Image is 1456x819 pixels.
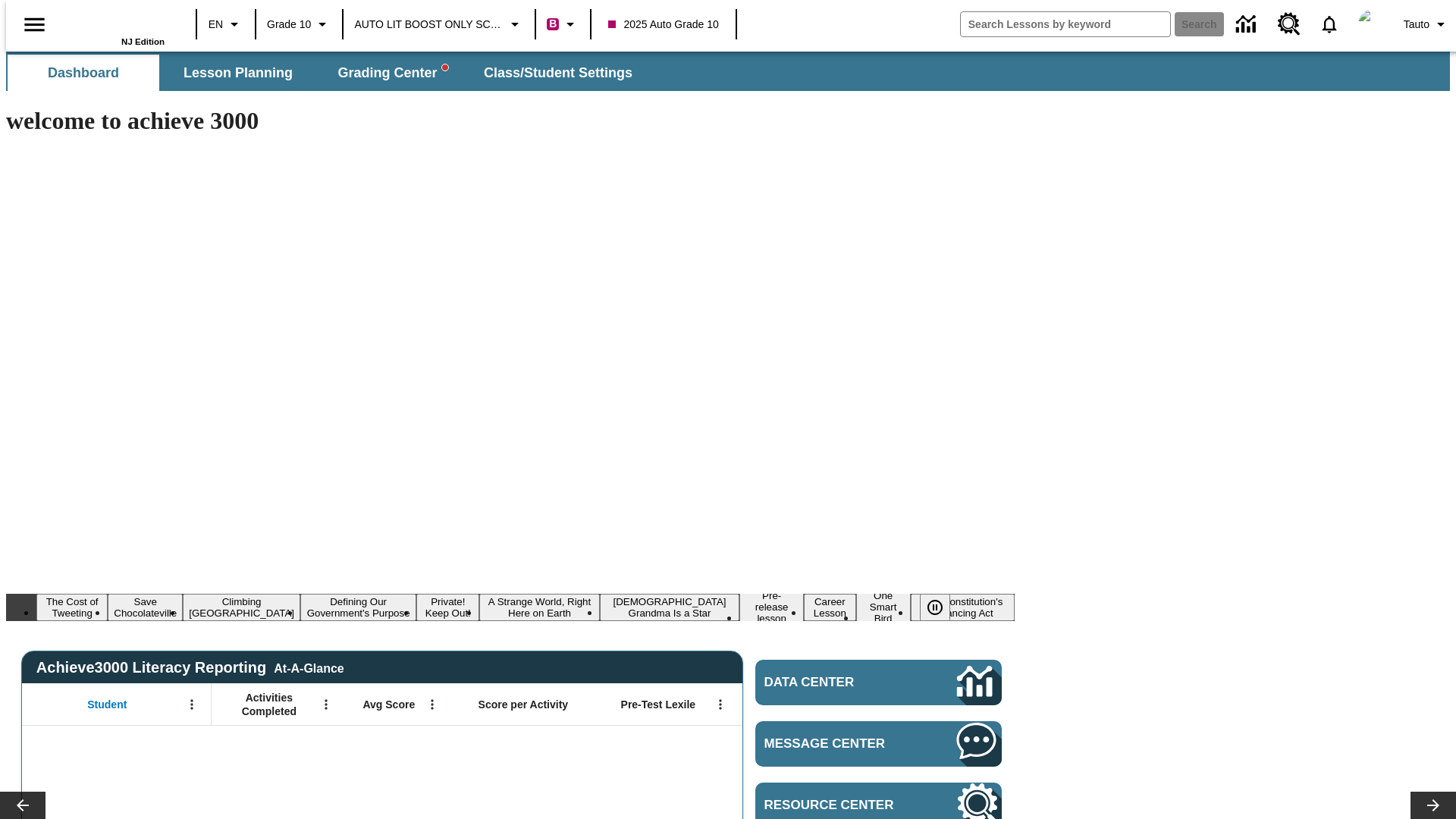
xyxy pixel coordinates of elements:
[348,11,530,38] button: School: AUTO LIT BOOST ONLY SCHOOL, Select your school
[541,11,585,38] button: Boost Class color is violet red. Change class color
[219,691,319,718] span: Activities Completed
[1404,17,1429,33] span: Tauto
[121,37,165,46] span: NJ Edition
[920,594,965,621] div: Pause
[202,11,250,38] button: Language: EN, Select a language
[484,64,632,82] span: Class/Student Settings
[442,64,448,71] svg: writing assistant alert
[8,55,159,91] button: Dashboard
[267,17,311,33] span: Grade 10
[479,698,569,711] span: Score per Activity
[12,2,57,47] button: Open side menu
[108,594,183,621] button: Slide 2 Save Chocolateville
[317,55,469,91] button: Grading Center
[421,693,444,716] button: Open Menu
[209,17,223,33] span: EN
[183,594,300,621] button: Slide 3 Climbing Mount Tai
[600,594,740,621] button: Slide 7 South Korean Grandma Is a Star
[300,594,416,621] button: Slide 4 Defining Our Government's Purpose
[354,17,504,33] span: AUTO LIT BOOST ONLY SCHOOL
[36,594,108,621] button: Slide 1 The Cost of Tweeting
[472,55,645,91] button: Class/Student Settings
[764,736,912,752] span: Message Center
[608,17,718,33] span: 2025 Auto Grade 10
[6,52,1450,91] div: SubNavbar
[1269,4,1310,45] a: Resource Center, Will open in new tab
[1410,792,1456,819] button: Lesson carousel, Next
[416,594,479,621] button: Slide 5 Private! Keep Out!
[755,660,1002,705] a: Data Center
[1310,5,1349,44] a: Notifications
[764,798,912,813] span: Resource Center
[180,693,203,716] button: Open Menu
[739,588,804,626] button: Slide 8 Pre-release lesson
[162,55,314,91] button: Lesson Planning
[337,64,447,82] span: Grading Center
[274,659,344,676] div: At-A-Glance
[184,64,293,82] span: Lesson Planning
[66,7,165,37] a: Home
[549,14,557,33] span: B
[1358,9,1389,39] img: Avatar
[1398,11,1456,38] button: Profile/Settings
[261,11,337,38] button: Grade: Grade 10, Select a grade
[764,675,906,690] span: Data Center
[961,12,1170,36] input: search field
[621,698,696,711] span: Pre-Test Lexile
[6,107,1015,135] h1: welcome to achieve 3000
[920,594,950,621] button: Pause
[911,594,1015,621] button: Slide 11 The Constitution's Balancing Act
[479,594,599,621] button: Slide 6 A Strange World, Right Here on Earth
[755,721,1002,767] a: Message Center
[856,588,911,626] button: Slide 10 One Smart Bird
[1349,5,1398,44] button: Select a new avatar
[36,659,344,676] span: Achieve3000 Literacy Reporting
[315,693,337,716] button: Open Menu
[6,55,646,91] div: SubNavbar
[66,5,165,46] div: Home
[362,698,415,711] span: Avg Score
[48,64,119,82] span: Dashboard
[87,698,127,711] span: Student
[1227,4,1269,45] a: Data Center
[804,594,856,621] button: Slide 9 Career Lesson
[709,693,732,716] button: Open Menu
